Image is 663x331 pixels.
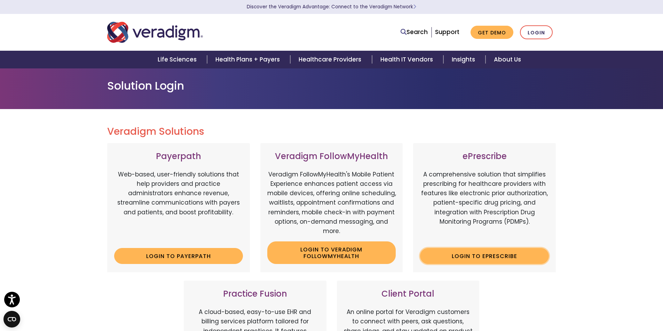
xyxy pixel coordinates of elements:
h3: Client Portal [344,289,473,299]
button: Open CMP widget [3,311,20,328]
a: Health IT Vendors [372,51,443,68]
p: Veradigm FollowMyHealth's Mobile Patient Experience enhances patient access via mobile devices, o... [267,170,396,236]
a: Discover the Veradigm Advantage: Connect to the Veradigm NetworkLearn More [247,3,416,10]
h3: Payerpath [114,151,243,162]
h3: ePrescribe [420,151,549,162]
a: Healthcare Providers [290,51,372,68]
a: Login to Payerpath [114,248,243,264]
h3: Veradigm FollowMyHealth [267,151,396,162]
p: A comprehensive solution that simplifies prescribing for healthcare providers with features like ... [420,170,549,243]
h2: Veradigm Solutions [107,126,556,138]
h1: Solution Login [107,79,556,92]
a: Life Sciences [149,51,207,68]
img: Veradigm logo [107,21,203,44]
h3: Practice Fusion [191,289,319,299]
a: Search [401,27,428,37]
p: Web-based, user-friendly solutions that help providers and practice administrators enhance revenu... [114,170,243,243]
span: Learn More [413,3,416,10]
a: Insights [443,51,486,68]
a: Health Plans + Payers [207,51,290,68]
a: About Us [486,51,529,68]
a: Login [520,25,553,40]
a: Get Demo [471,26,513,39]
a: Support [435,28,459,36]
a: Login to Veradigm FollowMyHealth [267,241,396,264]
a: Login to ePrescribe [420,248,549,264]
